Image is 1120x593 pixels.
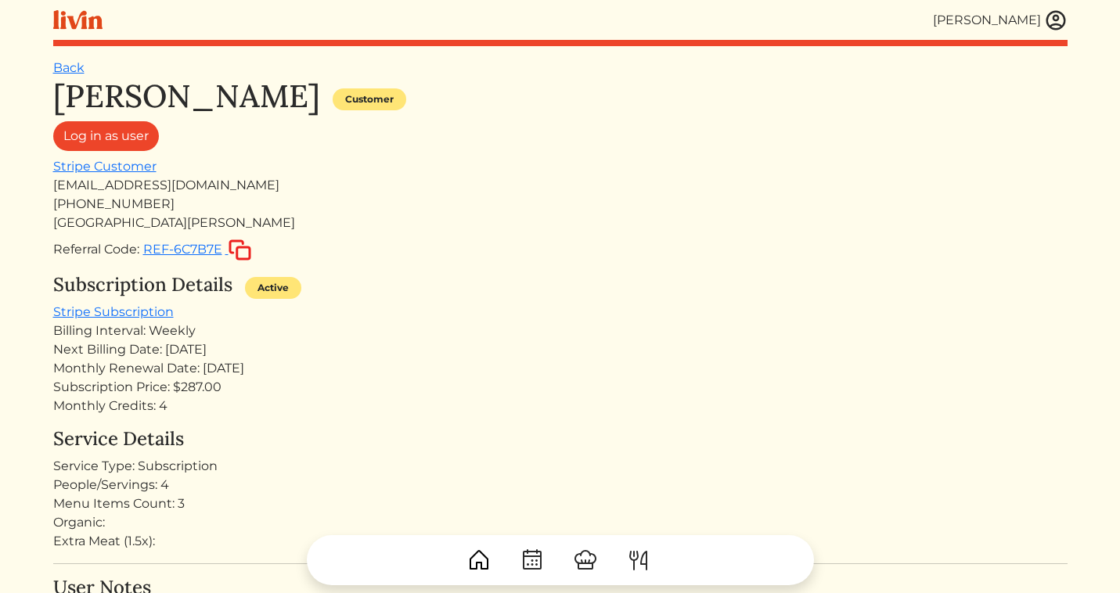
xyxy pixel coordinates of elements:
[53,476,1068,494] div: People/Servings: 4
[53,457,1068,476] div: Service Type: Subscription
[245,277,301,299] div: Active
[53,214,1068,232] div: [GEOGRAPHIC_DATA][PERSON_NAME]
[53,242,139,257] span: Referral Code:
[143,242,222,257] span: REF-6C7B7E
[53,176,1068,195] div: [EMAIL_ADDRESS][DOMAIN_NAME]
[933,11,1041,30] div: [PERSON_NAME]
[573,548,598,573] img: ChefHat-a374fb509e4f37eb0702ca99f5f64f3b6956810f32a249b33092029f8484b388.svg
[53,274,232,296] h4: Subscription Details
[53,494,1068,513] div: Menu Items Count: 3
[53,77,320,115] h1: [PERSON_NAME]
[53,121,159,151] a: Log in as user
[53,304,174,319] a: Stripe Subscription
[53,60,85,75] a: Back
[53,322,1068,340] div: Billing Interval: Weekly
[53,195,1068,214] div: [PHONE_NUMBER]
[229,239,251,261] img: copy-c88c4d5ff2289bbd861d3078f624592c1430c12286b036973db34a3c10e19d95.svg
[53,159,157,174] a: Stripe Customer
[53,359,1068,378] div: Monthly Renewal Date: [DATE]
[53,10,103,30] img: livin-logo-a0d97d1a881af30f6274990eb6222085a2533c92bbd1e4f22c21b4f0d0e3210c.svg
[53,340,1068,359] div: Next Billing Date: [DATE]
[520,548,545,573] img: CalendarDots-5bcf9d9080389f2a281d69619e1c85352834be518fbc73d9501aef674afc0d57.svg
[1044,9,1068,32] img: user_account-e6e16d2ec92f44fc35f99ef0dc9cddf60790bfa021a6ecb1c896eb5d2907b31c.svg
[53,397,1068,415] div: Monthly Credits: 4
[466,548,492,573] img: House-9bf13187bcbb5817f509fe5e7408150f90897510c4275e13d0d5fca38e0b5951.svg
[333,88,406,110] div: Customer
[142,239,252,261] button: REF-6C7B7E
[53,378,1068,397] div: Subscription Price: $287.00
[53,513,1068,532] div: Organic:
[626,548,651,573] img: ForkKnife-55491504ffdb50bab0c1e09e7649658475375261d09fd45db06cec23bce548bf.svg
[53,428,1068,451] h4: Service Details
